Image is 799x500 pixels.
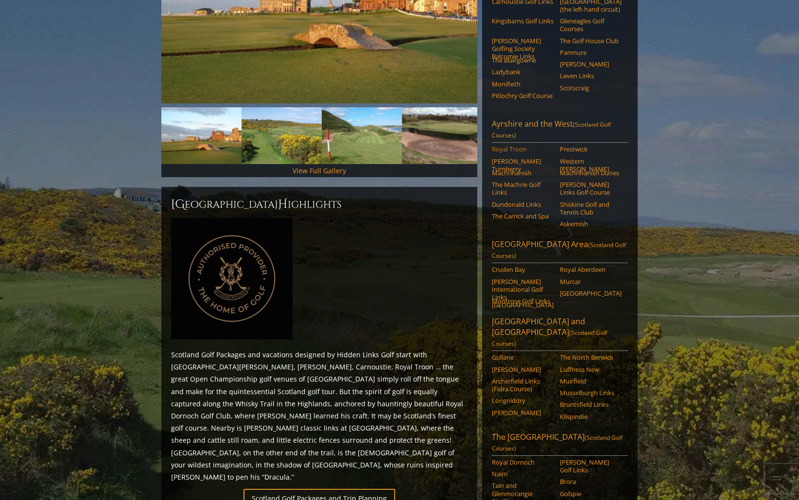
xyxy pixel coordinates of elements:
a: Askernish [560,220,622,228]
h2: [GEOGRAPHIC_DATA] ighlights [171,197,468,212]
a: Kilspindie [560,413,622,420]
a: The [GEOGRAPHIC_DATA](Scotland Golf Courses) [492,432,628,456]
a: Royal Dornoch [492,458,554,466]
a: Royal Aberdeen [560,266,622,273]
span: H [278,197,288,212]
a: Machrihanish Dunes [560,169,622,177]
a: Murcar [560,278,622,285]
a: Archerfield Links (Fidra Course) [492,377,554,393]
a: [PERSON_NAME] Links Golf Course [560,181,622,197]
a: Gleneagles Golf Courses [560,17,622,33]
a: The Blairgowrie [492,56,554,64]
a: [PERSON_NAME] [560,60,622,68]
a: Dundonald Links [492,200,554,208]
a: Pitlochry Golf Course [492,92,554,100]
a: Ayrshire and the West(Scotland Golf Courses) [492,118,628,143]
a: Ladybank [492,68,554,76]
a: Monifieth [492,80,554,88]
a: Western [PERSON_NAME] [560,157,622,173]
a: Kingsbarns Golf Links [492,17,554,25]
a: Prestwick [560,145,622,153]
a: Longniddry [492,397,554,404]
a: Musselburgh Links [560,389,622,397]
a: The Machrie Golf Links [492,181,554,197]
a: Scotscraig [560,84,622,92]
a: Brora [560,478,622,485]
a: Nairn [492,470,554,478]
a: [GEOGRAPHIC_DATA] [560,289,622,297]
a: Muirfield [560,377,622,385]
a: Luffness New [560,366,622,373]
a: [PERSON_NAME] [492,366,554,373]
a: View Full Gallery [293,166,346,175]
a: [PERSON_NAME] [492,409,554,417]
a: Golspie [560,490,622,498]
a: The Golf House Club [560,37,622,45]
a: The North Berwick [560,353,622,361]
a: Gullane [492,353,554,361]
a: [PERSON_NAME] International Golf Links [GEOGRAPHIC_DATA] [492,278,554,309]
a: Cruden Bay [492,266,554,273]
a: [GEOGRAPHIC_DATA] Area(Scotland Golf Courses) [492,239,628,263]
p: Scotland Golf Packages and vacations designed by Hidden Links Golf start with [GEOGRAPHIC_DATA][P... [171,349,468,483]
span: (Scotland Golf Courses) [492,433,623,452]
a: [PERSON_NAME] Turnberry [492,157,554,173]
a: Leven Links [560,72,622,80]
a: Machrihanish [492,169,554,177]
a: Shiskine Golf and Tennis Club [560,200,622,217]
a: Royal Troon [492,145,554,153]
a: [GEOGRAPHIC_DATA] and [GEOGRAPHIC_DATA](Scotland Golf Courses) [492,316,628,351]
a: [PERSON_NAME] Golf Links [560,458,622,474]
a: [PERSON_NAME] Golfing Society Balcomie Links [492,37,554,61]
a: Bruntsfield Links [560,400,622,408]
a: The Carrick and Spa [492,212,554,220]
a: Montrose Golf Links [492,297,554,305]
a: Panmure [560,49,622,56]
